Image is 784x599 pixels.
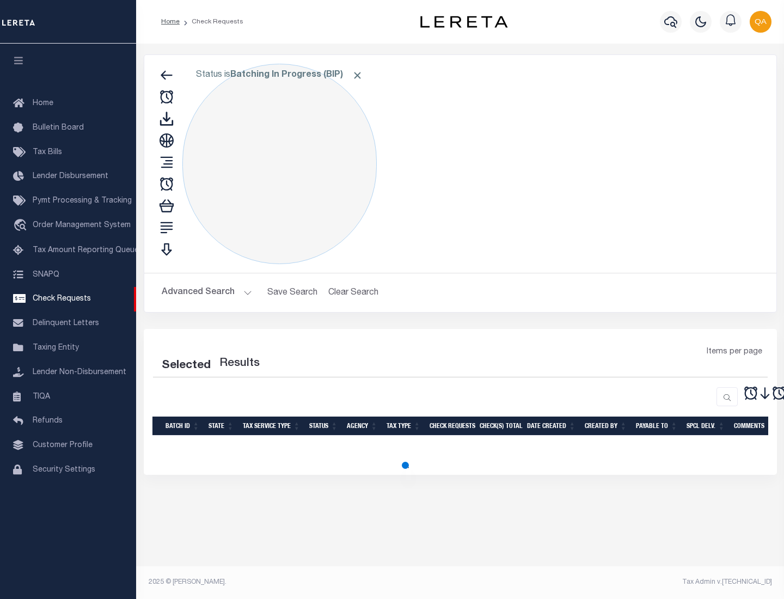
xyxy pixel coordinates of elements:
[33,393,50,400] span: TIQA
[33,442,93,449] span: Customer Profile
[33,222,131,229] span: Order Management System
[33,369,126,376] span: Lender Non-Disbursement
[707,346,762,358] span: Items per page
[33,417,63,425] span: Refunds
[162,282,252,303] button: Advanced Search
[468,577,772,587] div: Tax Admin v.[TECHNICAL_ID]
[140,577,461,587] div: 2025 © [PERSON_NAME].
[33,295,91,303] span: Check Requests
[33,247,139,254] span: Tax Amount Reporting Queue
[33,149,62,156] span: Tax Bills
[180,17,243,27] li: Check Requests
[425,417,475,436] th: Check Requests
[33,124,84,132] span: Bulletin Board
[33,271,59,278] span: SNAPQ
[33,344,79,352] span: Taxing Entity
[342,417,382,436] th: Agency
[632,417,682,436] th: Payable To
[182,64,377,264] div: Click to Edit
[475,417,523,436] th: Check(s) Total
[33,320,99,327] span: Delinquent Letters
[161,19,180,25] a: Home
[730,417,779,436] th: Comments
[682,417,730,436] th: Spcl Delv.
[204,417,238,436] th: State
[324,282,383,303] button: Clear Search
[219,355,260,372] label: Results
[161,417,204,436] th: Batch Id
[523,417,580,436] th: Date Created
[352,70,363,81] span: Click to Remove
[580,417,632,436] th: Created By
[230,71,363,80] b: Batching In Progress (BIP)
[420,16,507,28] img: logo-dark.svg
[382,417,425,436] th: Tax Type
[750,11,771,33] img: svg+xml;base64,PHN2ZyB4bWxucz0iaHR0cDovL3d3dy53My5vcmcvMjAwMC9zdmciIHBvaW50ZXItZXZlbnRzPSJub25lIi...
[33,173,108,180] span: Lender Disbursement
[33,197,132,205] span: Pymt Processing & Tracking
[162,357,211,375] div: Selected
[13,219,30,233] i: travel_explore
[305,417,342,436] th: Status
[33,100,53,107] span: Home
[33,466,95,474] span: Security Settings
[261,282,324,303] button: Save Search
[238,417,305,436] th: Tax Service Type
